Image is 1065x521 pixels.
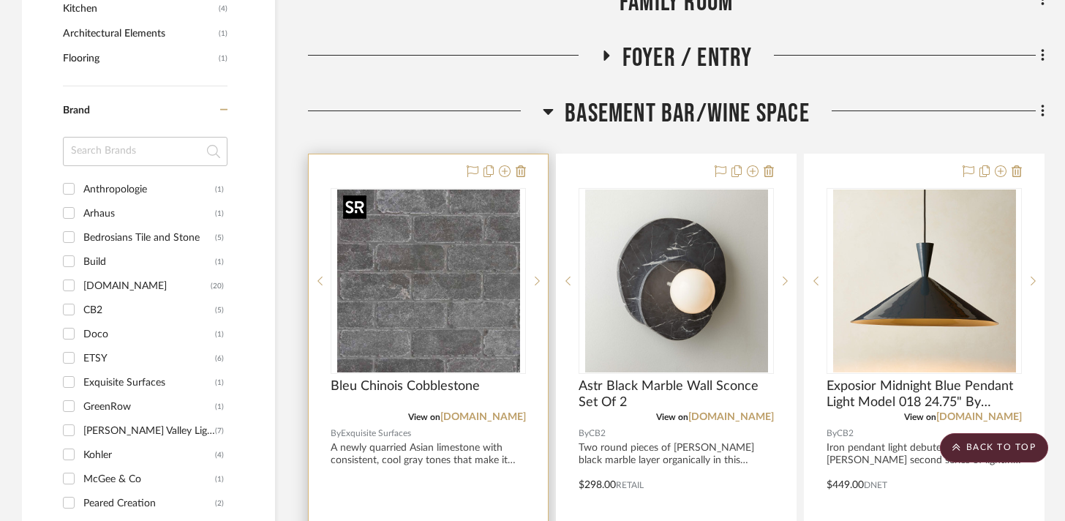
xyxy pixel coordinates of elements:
[940,433,1048,462] scroll-to-top-button: BACK TO TOP
[219,47,227,70] span: (1)
[622,42,753,74] span: Foyer / Entry
[579,427,589,441] span: By
[215,395,224,419] div: (1)
[936,412,1022,422] a: [DOMAIN_NAME]
[215,202,224,225] div: (1)
[215,178,224,201] div: (1)
[585,190,768,372] img: Astr Black Marble Wall Sconce Set Of 2
[833,190,1016,372] img: Exposior Midnight Blue Pendant Light Model 018 24.75" By Paul McCobb
[565,98,810,130] span: Basement Bar/Wine Space
[331,378,480,394] span: Bleu Chinois Cobblestone
[331,189,525,373] div: 0
[589,427,606,441] span: CB2
[688,412,774,422] a: [DOMAIN_NAME]
[83,274,211,298] div: [DOMAIN_NAME]
[215,419,224,443] div: (7)
[440,412,526,422] a: [DOMAIN_NAME]
[83,299,215,322] div: CB2
[63,21,215,46] span: Architectural Elements
[215,468,224,491] div: (1)
[215,226,224,250] div: (5)
[215,492,224,515] div: (2)
[215,323,224,346] div: (1)
[83,226,215,250] div: Bedrosians Tile and Stone
[83,443,215,467] div: Kohler
[83,347,215,370] div: ETSY
[83,202,215,225] div: Arhaus
[215,371,224,394] div: (1)
[215,443,224,467] div: (4)
[83,323,215,346] div: Doco
[341,427,411,441] span: Exquisite Surfaces
[827,427,837,441] span: By
[63,105,90,116] span: Brand
[837,427,854,441] span: CB2
[83,419,215,443] div: [PERSON_NAME] Valley Lighting
[656,413,688,421] span: View on
[83,178,215,201] div: Anthropologie
[827,378,1022,411] span: Exposior Midnight Blue Pendant Light Model 018 24.75" By [PERSON_NAME]
[331,427,341,441] span: By
[408,413,440,421] span: View on
[337,190,520,372] img: Bleu Chinois Cobblestone
[83,468,215,491] div: McGee & Co
[211,274,224,298] div: (20)
[904,413,936,421] span: View on
[83,250,215,274] div: Build
[83,492,215,515] div: Peared Creation
[579,378,774,411] span: Astr Black Marble Wall Sconce Set Of 2
[83,371,215,394] div: Exquisite Surfaces
[63,137,227,166] input: Search Brands
[83,395,215,419] div: GreenRow
[215,299,224,322] div: (5)
[215,347,224,370] div: (6)
[63,46,215,71] span: Flooring
[215,250,224,274] div: (1)
[219,22,227,45] span: (1)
